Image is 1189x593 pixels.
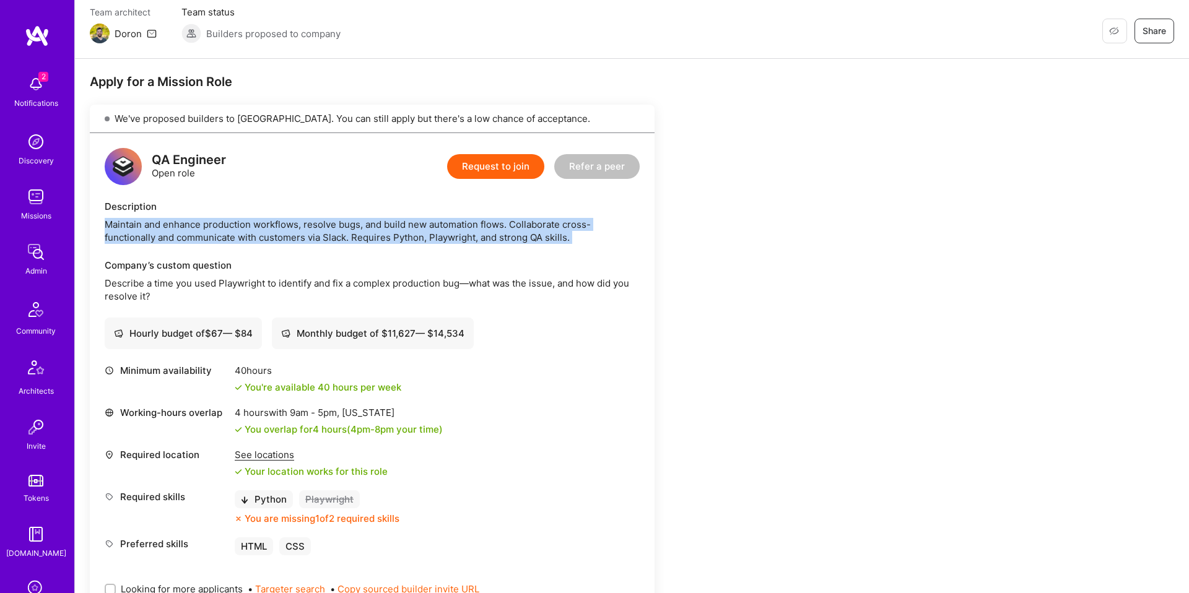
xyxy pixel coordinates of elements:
[25,25,50,47] img: logo
[105,539,114,548] i: icon Tag
[281,327,464,340] div: Monthly budget of $ 11,627 — $ 14,534
[152,154,226,167] div: QA Engineer
[105,450,114,459] i: icon Location
[105,364,229,377] div: Minimum availability
[24,522,48,547] img: guide book
[235,515,242,522] i: icon CloseOrange
[105,200,640,213] div: Description
[235,426,242,433] i: icon Check
[235,364,401,377] div: 40 hours
[21,209,51,222] div: Missions
[1135,19,1174,43] button: Share
[554,154,640,179] button: Refer a peer
[14,97,58,110] div: Notifications
[28,475,43,487] img: tokens
[25,264,47,277] div: Admin
[235,490,293,508] div: Python
[447,154,544,179] button: Request to join
[281,329,290,338] i: icon Cash
[16,324,56,337] div: Community
[90,105,655,133] div: We've proposed builders to [GEOGRAPHIC_DATA]. You can still apply but there's a low chance of acc...
[114,327,253,340] div: Hourly budget of $ 67 — $ 84
[235,448,388,461] div: See locations
[24,491,49,504] div: Tokens
[241,496,248,504] i: icon BlackArrowDown
[1109,26,1119,36] i: icon EyeClosed
[287,407,342,418] span: 9am - 5pm ,
[90,74,655,90] div: Apply for a Mission Role
[181,24,201,43] img: Builders proposed to company
[24,184,48,209] img: teamwork
[6,547,66,560] div: [DOMAIN_NAME]
[1143,25,1166,37] span: Share
[105,277,640,303] p: Describe a time you used Playwright to identify and fix a complex production bug—what was the iss...
[105,406,229,419] div: Working-hours overlap
[105,218,640,244] div: Maintain and enhance production workflows, resolve bugs, and build new automation flows. Collabor...
[279,537,311,555] div: CSS
[105,408,114,417] i: icon World
[21,355,51,384] img: Architects
[38,72,48,82] span: 2
[235,384,242,391] i: icon Check
[19,154,54,167] div: Discovery
[235,537,273,555] div: HTML
[245,423,443,436] div: You overlap for 4 hours ( your time)
[105,537,229,550] div: Preferred skills
[90,6,157,19] span: Team architect
[27,439,46,452] div: Invite
[206,27,341,40] span: Builders proposed to company
[19,384,54,397] div: Architects
[21,295,51,324] img: Community
[351,423,394,435] span: 4pm - 8pm
[105,366,114,375] i: icon Clock
[105,492,114,501] i: icon Tag
[181,6,341,19] span: Team status
[90,24,110,43] img: Team Architect
[105,148,142,185] img: logo
[24,415,48,439] img: Invite
[24,129,48,154] img: discovery
[24,240,48,264] img: admin teamwork
[115,27,142,40] div: Doron
[114,329,123,338] i: icon Cash
[105,448,229,461] div: Required location
[235,381,401,394] div: You're available 40 hours per week
[105,259,640,272] div: Company’s custom question
[235,406,443,419] div: 4 hours with [US_STATE]
[245,512,399,525] div: You are missing 1 of 2 required skills
[299,490,360,508] div: Playwright
[235,468,242,475] i: icon Check
[105,490,229,503] div: Required skills
[24,72,48,97] img: bell
[235,465,388,478] div: Your location works for this role
[152,154,226,180] div: Open role
[147,28,157,38] i: icon Mail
